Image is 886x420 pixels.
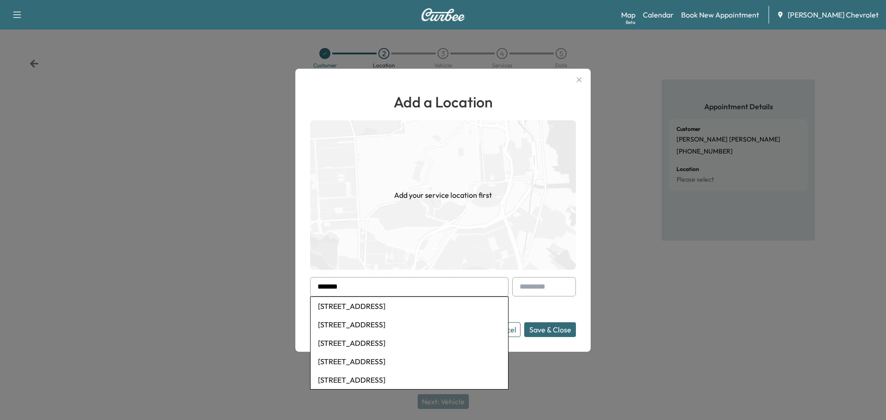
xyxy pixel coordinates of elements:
img: empty-map-CL6vilOE.png [310,120,576,270]
h1: Add a Location [310,91,576,113]
img: Curbee Logo [421,8,465,21]
a: Calendar [643,9,674,20]
button: Save & Close [524,322,576,337]
li: [STREET_ADDRESS] [311,352,508,371]
li: [STREET_ADDRESS] [311,315,508,334]
h1: Add your service location first [394,189,492,201]
a: Book New Appointment [681,9,759,20]
li: [STREET_ADDRESS] [311,334,508,352]
a: MapBeta [621,9,635,20]
div: Beta [626,19,635,26]
span: [PERSON_NAME] Chevrolet [788,9,879,20]
li: [STREET_ADDRESS] [311,371,508,389]
li: [STREET_ADDRESS] [311,297,508,315]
